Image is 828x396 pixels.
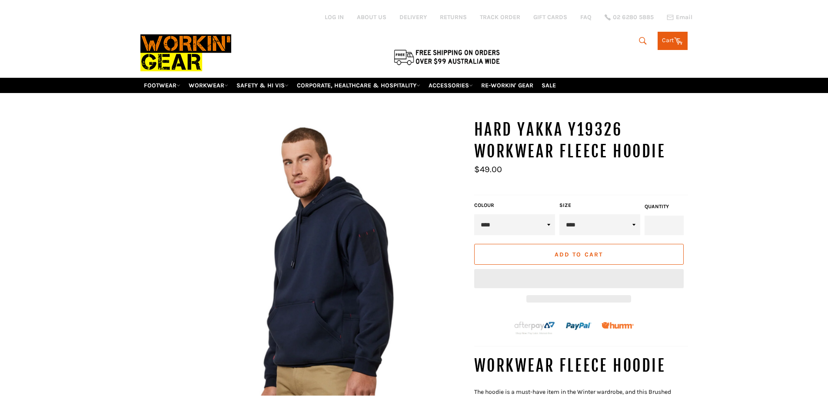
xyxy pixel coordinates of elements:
a: WORKWEAR [185,78,232,93]
a: Email [667,14,692,21]
a: CORPORATE, HEALTHCARE & HOSPITALITY [293,78,424,93]
a: ABOUT US [357,13,386,21]
img: Flat $9.95 shipping Australia wide [392,48,501,66]
a: SAFETY & HI VIS [233,78,292,93]
a: FOOTWEAR [140,78,184,93]
a: SALE [538,78,559,93]
a: Log in [325,13,344,21]
img: Humm_core_logo_RGB-01_300x60px_small_195d8312-4386-4de7-b182-0ef9b6303a37.png [602,322,634,329]
label: Size [559,202,640,209]
a: RETURNS [440,13,467,21]
a: ACCESSORIES [425,78,476,93]
a: TRACK ORDER [480,13,520,21]
a: GIFT CARDS [533,13,567,21]
img: paypal.png [566,313,592,339]
span: Email [676,14,692,20]
h1: HARD YAKKA Y19326 Workwear Fleece Hoodie [474,119,688,162]
span: WORKWEAR FLEECE HOODIE [474,356,666,376]
a: Cart [658,32,688,50]
a: RE-WORKIN' GEAR [478,78,537,93]
span: $49.00 [474,164,502,174]
img: Afterpay-Logo-on-dark-bg_large.png [513,320,556,335]
img: HARD YAKKA Y19326 Workwear Fleece Hoodie - Workin' Gear [189,119,466,396]
label: COLOUR [474,202,555,209]
label: Quantity [645,203,684,210]
a: 02 6280 5885 [605,14,654,20]
a: DELIVERY [399,13,427,21]
img: Workin Gear leaders in Workwear, Safety Boots, PPE, Uniforms. Australia's No.1 in Workwear [140,28,231,77]
a: FAQ [580,13,592,21]
span: 02 6280 5885 [613,14,654,20]
span: Add to Cart [555,251,603,258]
button: Add to Cart [474,244,684,265]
